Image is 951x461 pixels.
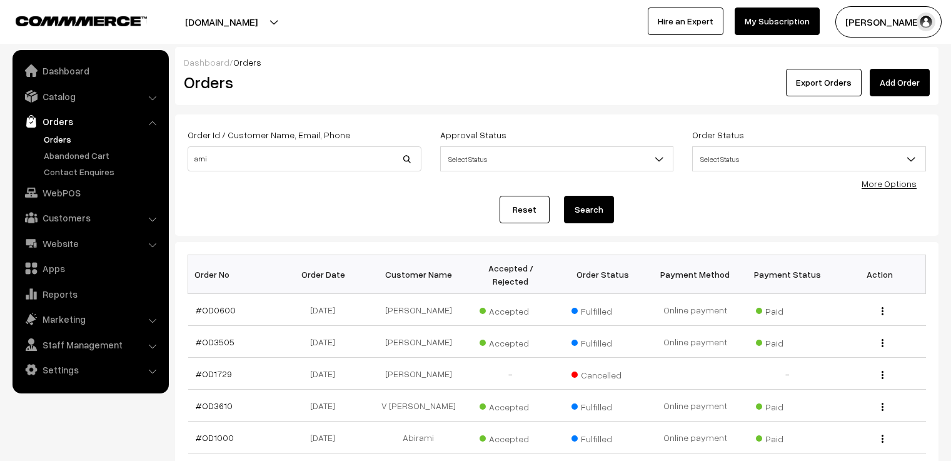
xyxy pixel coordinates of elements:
label: Order Id / Customer Name, Email, Phone [188,128,350,141]
span: Orders [233,57,261,68]
span: Select Status [693,148,925,170]
th: Order No [188,255,281,294]
a: #OD1000 [196,432,234,443]
span: Paid [756,301,818,318]
a: WebPOS [16,181,164,204]
button: Export Orders [786,69,862,96]
a: Apps [16,257,164,280]
input: Order Id / Customer Name / Customer Email / Customer Phone [188,146,421,171]
td: [DATE] [280,422,373,453]
img: Menu [882,339,883,347]
th: Customer Name [373,255,465,294]
span: Paid [756,397,818,413]
span: Cancelled [571,365,634,382]
h2: Orders [184,73,420,92]
th: Order Date [280,255,373,294]
label: Approval Status [440,128,506,141]
a: Marketing [16,308,164,330]
label: Order Status [692,128,744,141]
td: Online payment [649,390,742,422]
img: Menu [882,307,883,315]
td: [DATE] [280,358,373,390]
span: Select Status [441,148,673,170]
a: Customers [16,206,164,229]
a: Website [16,232,164,255]
span: Fulfilled [571,301,634,318]
img: Menu [882,371,883,379]
img: Menu [882,403,883,411]
a: COMMMERCE [16,13,125,28]
span: Paid [756,333,818,350]
td: - [465,358,557,390]
td: [PERSON_NAME] [373,326,465,358]
a: Dashboard [184,57,229,68]
td: Online payment [649,326,742,358]
a: Abandoned Cart [41,149,164,162]
span: Accepted [480,429,542,445]
td: [DATE] [280,326,373,358]
a: Settings [16,358,164,381]
a: Add Order [870,69,930,96]
span: Accepted [480,397,542,413]
span: Fulfilled [571,397,634,413]
td: V [PERSON_NAME] [373,390,465,422]
span: Fulfilled [571,429,634,445]
a: #OD3505 [196,337,234,347]
span: Fulfilled [571,333,634,350]
a: #OD3610 [196,400,233,411]
a: Staff Management [16,333,164,356]
th: Order Status [557,255,650,294]
a: Orders [16,110,164,133]
a: Hire an Expert [648,8,723,35]
a: Orders [41,133,164,146]
span: Select Status [440,146,674,171]
img: Menu [882,435,883,443]
a: Reset [500,196,550,223]
a: Contact Enquires [41,165,164,178]
span: Accepted [480,301,542,318]
div: / [184,56,930,69]
td: [DATE] [280,294,373,326]
img: COMMMERCE [16,16,147,26]
span: Accepted [480,333,542,350]
th: Accepted / Rejected [465,255,557,294]
td: [PERSON_NAME] [373,294,465,326]
button: Search [564,196,614,223]
a: Reports [16,283,164,305]
button: [DOMAIN_NAME] [141,6,301,38]
td: Online payment [649,422,742,453]
td: [DATE] [280,390,373,422]
a: My Subscription [735,8,820,35]
img: user [917,13,935,31]
a: #OD1729 [196,368,232,379]
a: Dashboard [16,59,164,82]
td: Abirami [373,422,465,453]
a: Catalog [16,85,164,108]
a: #OD0600 [196,305,236,315]
th: Payment Method [649,255,742,294]
span: Paid [756,429,818,445]
a: More Options [862,178,917,189]
span: Select Status [692,146,926,171]
td: Online payment [649,294,742,326]
td: - [742,358,834,390]
th: Payment Status [742,255,834,294]
td: [PERSON_NAME] [373,358,465,390]
button: [PERSON_NAME] C [835,6,942,38]
th: Action [833,255,926,294]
